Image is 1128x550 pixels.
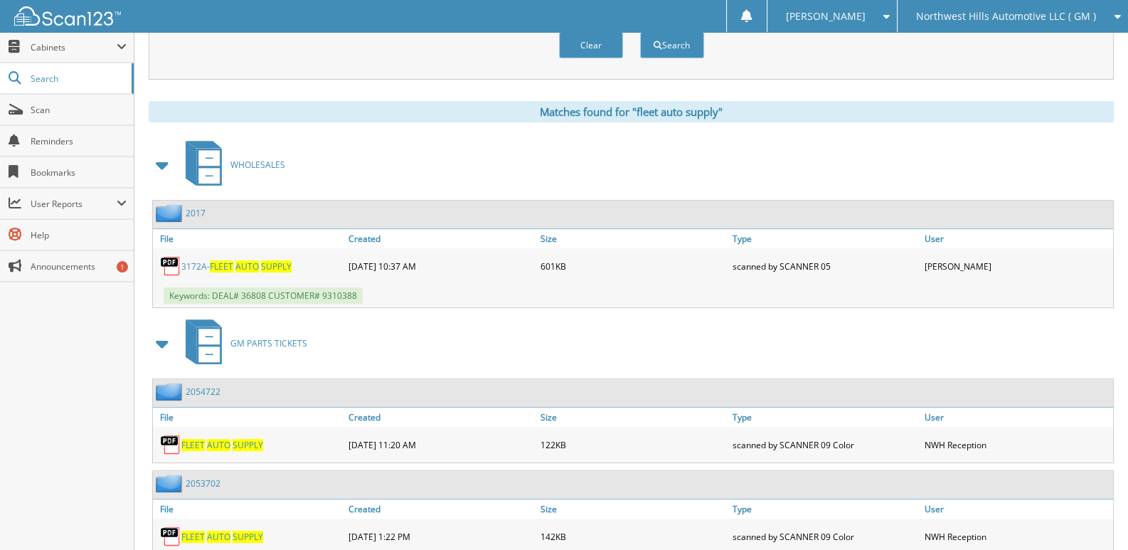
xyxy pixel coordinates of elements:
a: Type [729,229,921,248]
span: FLEET [181,531,205,543]
span: Keywords: DEAL# 36808 CUSTOMER# 9310388 [164,287,363,304]
span: SUPPLY [261,260,292,273]
img: scan123-logo-white.svg [14,6,121,26]
a: Size [537,408,729,427]
span: Scan [31,104,127,116]
a: Type [729,499,921,519]
span: Search [31,73,124,85]
img: folder2.png [156,204,186,222]
span: SUPPLY [233,531,263,543]
div: scanned by SCANNER 05 [729,252,921,280]
span: FLEET [181,439,205,451]
div: [PERSON_NAME] [921,252,1113,280]
span: GM PARTS TICKETS [230,337,307,349]
span: Help [31,229,127,241]
a: Size [537,229,729,248]
a: FLEET AUTO SUPPLY [181,439,263,451]
a: 2017 [186,207,206,219]
a: Created [345,499,537,519]
div: [DATE] 10:37 AM [345,252,537,280]
img: folder2.png [156,383,186,401]
img: folder2.png [156,475,186,492]
a: User [921,229,1113,248]
a: Created [345,408,537,427]
div: 122KB [537,430,729,459]
button: Search [640,32,704,58]
iframe: Chat Widget [1057,482,1128,550]
span: Announcements [31,260,127,273]
span: Cabinets [31,41,117,53]
a: Created [345,229,537,248]
img: PDF.png [160,434,181,455]
a: FLEET AUTO SUPPLY [181,531,263,543]
span: WHOLESALES [230,159,285,171]
a: Type [729,408,921,427]
span: Northwest Hills Automotive LLC ( GM ) [916,12,1096,21]
img: PDF.png [160,255,181,277]
a: WHOLESALES [177,137,285,193]
a: File [153,229,345,248]
a: Size [537,499,729,519]
span: [PERSON_NAME] [785,12,865,21]
button: Clear [559,32,623,58]
div: [DATE] 11:20 AM [345,430,537,459]
a: User [921,408,1113,427]
span: Bookmarks [31,166,127,179]
a: File [153,499,345,519]
span: AUTO [207,531,230,543]
a: 2054722 [186,386,220,398]
a: User [921,499,1113,519]
span: AUTO [207,439,230,451]
span: AUTO [235,260,259,273]
a: 3172A-FLEET AUTO SUPPLY [181,260,292,273]
a: GM PARTS TICKETS [177,315,307,371]
span: Reminders [31,135,127,147]
div: scanned by SCANNER 09 Color [729,430,921,459]
div: Matches found for "fleet auto supply" [149,101,1114,122]
img: PDF.png [160,526,181,547]
div: 601KB [537,252,729,280]
div: 1 [117,261,128,273]
span: FLEET [210,260,233,273]
a: File [153,408,345,427]
span: User Reports [31,198,117,210]
a: 2053702 [186,477,220,490]
div: NWH Reception [921,430,1113,459]
span: SUPPLY [233,439,263,451]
